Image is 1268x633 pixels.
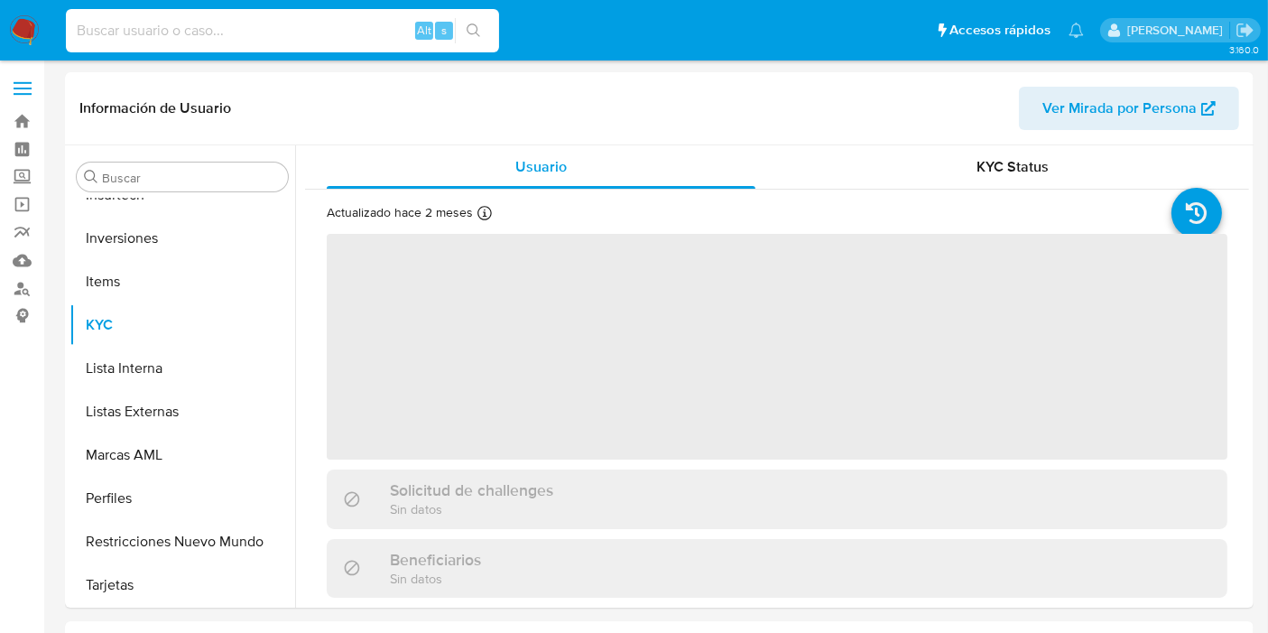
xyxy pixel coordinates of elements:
button: Ver Mirada por Persona [1019,87,1239,130]
a: Salir [1236,21,1254,40]
p: Sin datos [390,570,481,587]
h1: Información de Usuario [79,99,231,117]
span: Alt [417,22,431,39]
button: Lista Interna [69,347,295,390]
a: Notificaciones [1069,23,1084,38]
div: BeneficiariosSin datos [327,539,1227,598]
h3: Beneficiarios [390,550,481,570]
input: Buscar [102,170,281,186]
input: Buscar usuario o caso... [66,19,499,42]
button: Inversiones [69,217,295,260]
button: Items [69,260,295,303]
span: Accesos rápidos [949,21,1050,40]
button: Tarjetas [69,563,295,607]
span: KYC Status [977,156,1050,177]
button: KYC [69,303,295,347]
button: Buscar [84,170,98,184]
span: s [441,22,447,39]
p: belen.palamara@mercadolibre.com [1127,22,1229,39]
button: Restricciones Nuevo Mundo [69,520,295,563]
span: Ver Mirada por Persona [1042,87,1197,130]
p: Sin datos [390,500,553,517]
button: Perfiles [69,477,295,520]
h3: Solicitud de challenges [390,480,553,500]
button: search-icon [455,18,492,43]
button: Marcas AML [69,433,295,477]
p: Actualizado hace 2 meses [327,204,473,221]
button: Listas Externas [69,390,295,433]
div: Solicitud de challengesSin datos [327,470,1227,528]
span: ‌ [327,234,1227,460]
span: Usuario [515,156,567,177]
